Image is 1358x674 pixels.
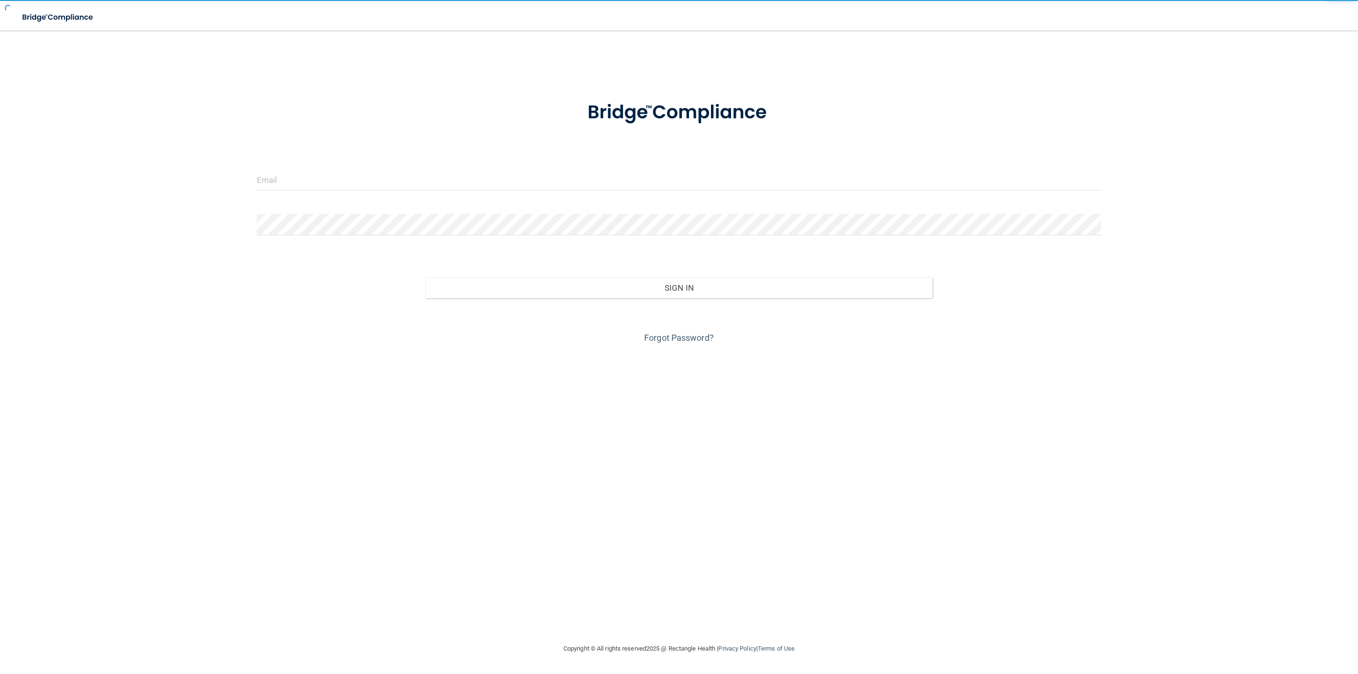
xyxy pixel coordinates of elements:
a: Privacy Policy [718,645,756,652]
img: bridge_compliance_login_screen.278c3ca4.svg [568,88,790,137]
button: Sign In [425,277,932,298]
a: Forgot Password? [644,333,714,343]
div: Copyright © All rights reserved 2025 @ Rectangle Health | | [505,633,853,664]
input: Email [257,169,1102,190]
img: bridge_compliance_login_screen.278c3ca4.svg [14,8,102,27]
a: Terms of Use [758,645,795,652]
